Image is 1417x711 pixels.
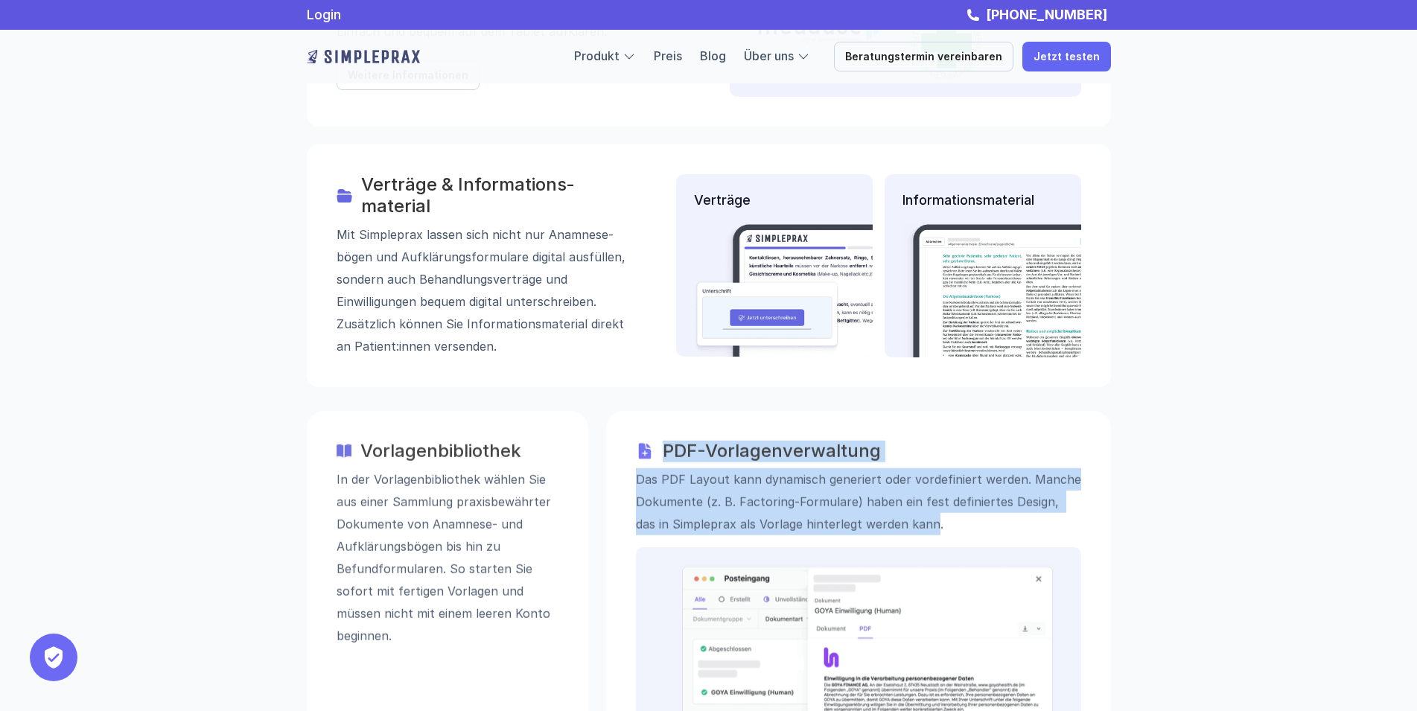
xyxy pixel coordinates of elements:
[845,51,1002,63] p: Beratungstermin vereinbaren
[902,223,1125,357] img: Beispielbild eine Informationsartikels auf dem Tablet
[834,42,1013,71] a: Beratungstermin vereinbaren
[663,440,1081,462] h3: PDF-Vorlagenverwaltung
[694,223,960,357] img: Beispielbild eines Vertrages
[574,48,620,63] a: Produkt
[360,440,558,462] h3: Vorlagenbibliothek
[982,7,1111,22] a: [PHONE_NUMBER]
[654,48,682,63] a: Preis
[902,192,1063,208] p: Informationsmaterial
[337,223,634,357] p: Mit Simpleprax lassen sich nicht nur Anamnese­bögen und Aufklärungs­formulare digital ausfüllen, ...
[1034,51,1100,63] p: Jetzt testen
[636,468,1081,535] p: Das PDF Layout kann dynamisch generiert oder vordefiniert werden. Manche Dokumente (z. B. Factori...
[337,468,558,646] p: In der Vorlagenbibliothek wählen Sie aus einer Sammlung praxisbewährter Dokumente von Anamnese- u...
[694,192,855,208] p: Verträge
[361,174,634,217] h3: Verträge & Informations­­material
[986,7,1107,22] strong: [PHONE_NUMBER]
[307,7,341,22] a: Login
[700,48,726,63] a: Blog
[1022,42,1111,71] a: Jetzt testen
[744,48,794,63] a: Über uns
